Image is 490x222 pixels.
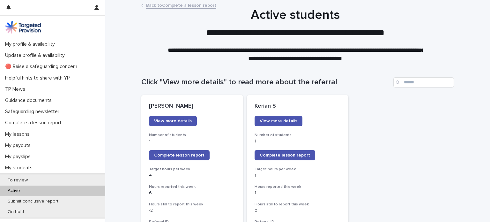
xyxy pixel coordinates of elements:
[146,1,216,9] a: Back toComplete a lesson report
[3,64,82,70] p: 🔴 Raise a safeguarding concern
[3,86,30,92] p: TP News
[149,150,210,160] a: Complete lesson report
[3,109,64,115] p: Safeguarding newsletter
[3,199,63,204] p: Submit conclusive report
[154,119,192,123] span: View more details
[149,202,235,207] h3: Hours still to report this week
[149,116,197,126] a: View more details
[255,103,341,110] p: Kerian S
[154,153,204,157] span: Complete lesson report
[255,116,302,126] a: View more details
[3,178,33,183] p: To review
[3,154,36,160] p: My payslips
[149,184,235,189] h3: Hours reported this week
[260,119,297,123] span: View more details
[149,190,235,196] p: 6
[3,97,57,103] p: Guidance documents
[3,209,29,215] p: On hold
[139,7,451,23] h1: Active students
[393,77,454,88] input: Search
[255,202,341,207] h3: Hours still to report this week
[260,153,310,157] span: Complete lesson report
[255,139,341,144] p: 1
[255,190,341,196] p: 1
[141,78,391,87] h1: Click "View more details" to read more about the referral
[149,103,235,110] p: [PERSON_NAME]
[149,208,235,213] p: -2
[255,208,341,213] p: 0
[3,131,35,137] p: My lessons
[3,41,60,47] p: My profile & availability
[3,142,36,149] p: My payouts
[3,165,38,171] p: My students
[149,133,235,138] h3: Number of students
[149,173,235,178] p: 4
[3,120,67,126] p: Complete a lesson report
[255,184,341,189] h3: Hours reported this week
[3,188,25,194] p: Active
[5,21,41,34] img: M5nRWzHhSzIhMunXDL62
[255,150,315,160] a: Complete lesson report
[3,52,70,58] p: Update profile & availability
[149,139,235,144] p: 1
[3,75,75,81] p: Helpful hints to share with YP
[149,167,235,172] h3: Target hours per week
[255,167,341,172] h3: Target hours per week
[255,133,341,138] h3: Number of students
[255,173,341,178] p: 1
